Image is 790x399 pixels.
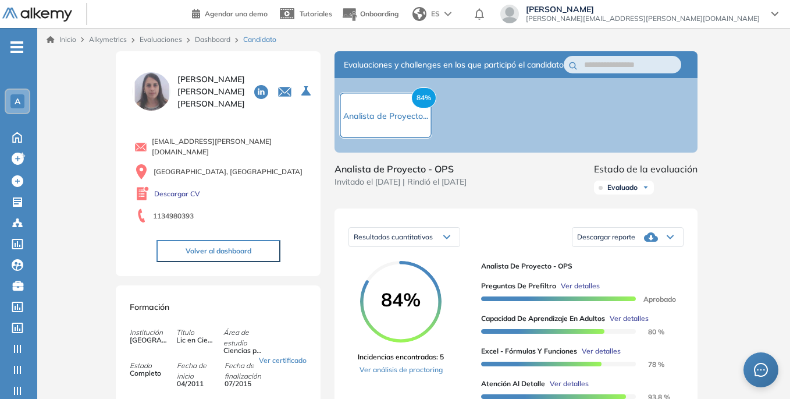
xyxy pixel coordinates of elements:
[526,14,760,23] span: [PERSON_NAME][EMAIL_ADDRESS][PERSON_NAME][DOMAIN_NAME]
[354,232,433,241] span: Resultados cuantitativos
[607,183,638,192] span: Evaluado
[481,346,577,356] span: Excel - Fórmulas y Funciones
[300,9,332,18] span: Tutoriales
[176,327,223,338] span: Título
[550,379,589,389] span: Ver detalles
[343,111,428,121] span: Analista de Proyecto...
[411,87,436,108] span: 84%
[177,379,216,389] span: 04/2011
[610,313,649,324] span: Ver detalles
[341,2,398,27] button: Onboarding
[526,5,760,14] span: [PERSON_NAME]
[153,211,194,221] span: 1134980393
[15,97,20,106] span: A
[205,9,268,18] span: Agendar una demo
[177,73,245,110] span: [PERSON_NAME] [PERSON_NAME] [PERSON_NAME]
[259,355,307,366] a: Ver certificado
[634,360,664,369] span: 78 %
[582,346,621,356] span: Ver detalles
[556,281,600,291] button: Ver detalles
[481,313,605,324] span: Capacidad de Aprendizaje en Adultos
[130,361,176,371] span: Estado
[130,368,169,379] span: Completo
[360,290,442,309] span: 84%
[154,189,200,199] a: Descargar CV
[481,281,556,291] span: Preguntas de Prefiltro
[481,261,674,271] span: Analista de Proyecto - OPS
[192,6,268,20] a: Agendar una demo
[481,379,545,389] span: Atención al detalle
[344,59,564,71] span: Evaluaciones y challenges en los que participó el candidato
[176,335,216,345] span: Lic en Ciencia Política
[130,70,173,113] img: PROFILE_MENU_LOGO_USER
[140,35,182,44] a: Evaluaciones
[130,302,169,312] span: Formación
[594,162,698,176] span: Estado de la evaluación
[156,240,280,262] button: Volver al dashboard
[152,136,307,157] span: [EMAIL_ADDRESS][PERSON_NAME][DOMAIN_NAME]
[561,281,600,291] span: Ver detalles
[358,352,444,362] span: Incidencias encontradas: 5
[334,162,467,176] span: Analista de Proyecto - OPS
[605,313,649,324] button: Ver detalles
[243,34,276,45] span: Candidato
[2,8,72,22] img: Logo
[130,335,169,345] span: [GEOGRAPHIC_DATA]
[444,12,451,16] img: arrow
[577,232,635,242] span: Descargar reporte
[642,184,649,191] img: Ícono de flecha
[360,9,398,18] span: Onboarding
[754,363,768,377] span: message
[195,35,230,44] a: Dashboard
[577,346,621,356] button: Ver detalles
[634,327,664,336] span: 80 %
[412,7,426,21] img: world
[223,327,270,348] span: Área de estudio
[334,176,467,188] span: Invitado el [DATE] | Rindió el [DATE]
[89,35,127,44] span: Alkymetrics
[223,345,263,356] span: Ciencias políticas
[634,295,676,303] span: Aprobado
[225,379,264,389] span: 07/2015
[154,167,303,177] span: [GEOGRAPHIC_DATA], [GEOGRAPHIC_DATA]
[545,379,589,389] button: Ver detalles
[177,361,223,382] span: Fecha de inicio
[358,365,444,375] a: Ver análisis de proctoring
[10,46,23,48] i: -
[431,9,440,19] span: ES
[47,34,76,45] a: Inicio
[225,361,271,382] span: Fecha de finalización
[130,327,176,338] span: Institución
[297,81,318,102] button: Seleccione la evaluación activa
